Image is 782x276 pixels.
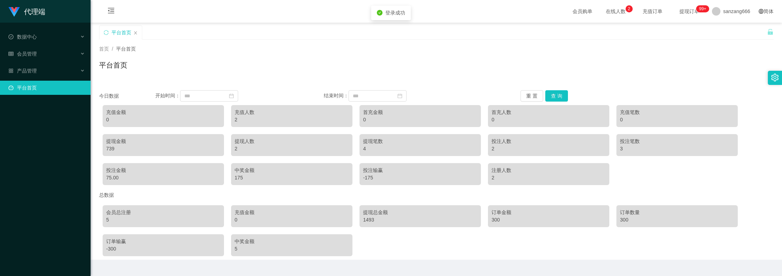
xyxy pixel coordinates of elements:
i: 图标: close [133,31,138,35]
div: 5 [235,245,349,253]
div: 提现人数 [235,138,349,145]
p: 2 [628,5,630,12]
div: 2 [235,116,349,123]
span: 数据中心 [8,34,37,40]
div: 总数据 [99,189,774,202]
span: 提现订单 [676,9,703,14]
span: 在线人数 [602,9,629,14]
div: 今日数据 [99,92,155,100]
button: 查 询 [545,90,568,102]
div: 300 [620,216,734,224]
div: 充值金额 [106,109,220,116]
sup: 1181 [696,5,709,12]
i: 图标: sync [104,30,109,35]
i: 图标: calendar [229,93,234,98]
div: 首充金额 [363,109,477,116]
i: 图标: check-circle-o [8,34,13,39]
div: 3 [620,145,734,153]
i: 图标: setting [771,74,779,81]
span: / [112,46,113,52]
span: 首页 [99,46,109,52]
div: 0 [491,116,606,123]
a: 图标: dashboard平台首页 [8,81,85,95]
div: 2 [235,145,349,153]
div: 首充人数 [491,109,606,116]
span: 充值订单 [639,9,666,14]
h1: 代理端 [24,0,45,23]
span: 开始时间： [155,93,180,98]
div: 0 [620,116,734,123]
div: 0 [235,216,349,224]
div: 中奖金额 [235,167,349,174]
div: 充值人数 [235,109,349,116]
div: 75.00 [106,174,220,182]
div: 订单金额 [491,209,606,216]
div: 充值金额 [235,209,349,216]
div: 提现总金额 [363,209,477,216]
div: 175 [235,174,349,182]
span: 登录成功 [385,10,405,16]
button: 重 置 [521,90,543,102]
span: 会员管理 [8,51,37,57]
div: 5 [106,216,220,224]
div: 提现笔数 [363,138,477,145]
div: 订单输赢 [106,238,220,245]
div: 0 [363,116,477,123]
div: 0 [106,116,220,123]
div: -175 [363,174,477,182]
div: 投注人数 [491,138,606,145]
span: 产品管理 [8,68,37,74]
div: 4 [363,145,477,153]
div: 投注输赢 [363,167,477,174]
i: 图标: appstore-o [8,68,13,73]
div: 中奖金额 [235,238,349,245]
div: 300 [491,216,606,224]
sup: 2 [626,5,633,12]
div: 会员总注册 [106,209,220,216]
i: 图标: calendar [397,93,402,98]
div: 提现金额 [106,138,220,145]
div: -300 [106,245,220,253]
a: 代理端 [8,8,45,14]
div: 投注金额 [106,167,220,174]
div: 注册人数 [491,167,606,174]
div: 2 [491,145,606,153]
i: icon: check-circle [377,10,383,16]
i: 图标: menu-fold [99,0,123,23]
div: 订单数量 [620,209,734,216]
div: 投注笔数 [620,138,734,145]
h1: 平台首页 [99,60,127,70]
div: 1493 [363,216,477,224]
i: 图标: unlock [767,29,774,35]
img: logo.9652507e.png [8,7,20,17]
div: 2 [491,174,606,182]
div: 平台首页 [111,26,131,39]
div: 739 [106,145,220,153]
span: 平台首页 [116,46,136,52]
div: 充值笔数 [620,109,734,116]
i: 图标: global [759,9,764,14]
i: 图标: table [8,51,13,56]
span: 结束时间： [324,93,349,98]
